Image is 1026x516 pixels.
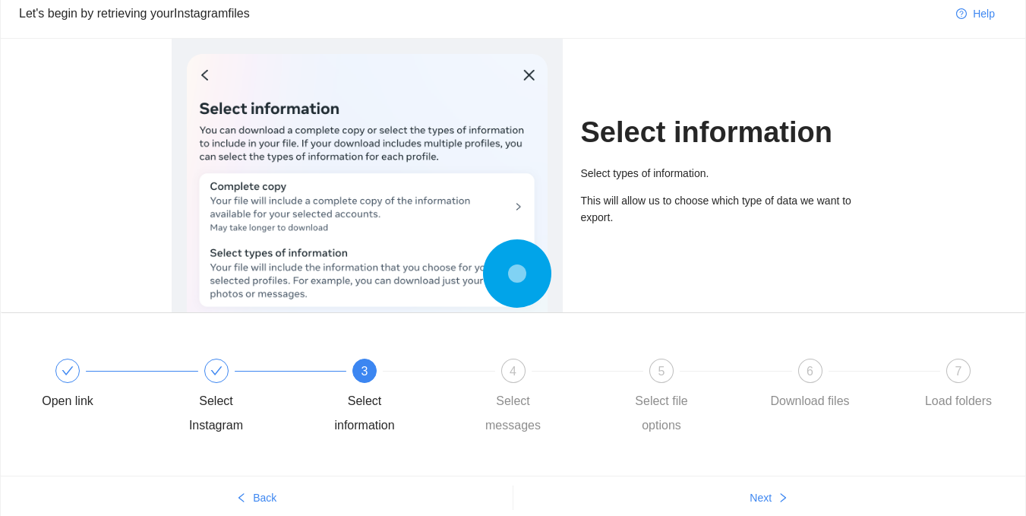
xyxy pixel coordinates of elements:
p: This will allow us to choose which type of data we want to export. [581,192,855,226]
button: Nextright [513,486,1026,510]
span: 5 [658,365,665,378]
span: 4 [510,365,516,378]
div: Let's begin by retrieving your Instagram files [19,4,944,23]
span: left [236,492,247,505]
span: 3 [361,365,368,378]
div: Select file options [617,389,706,438]
span: right [778,492,788,505]
p: Select types of information. [581,165,855,182]
div: 6Download files [766,359,915,413]
div: 4Select messages [469,359,618,438]
span: 6 [807,365,813,378]
div: Download files [770,389,849,413]
div: Select Instagram [172,389,260,438]
div: Select messages [469,389,557,438]
div: Load folders [925,389,992,413]
div: 5Select file options [617,359,766,438]
button: question-circleHelp [944,2,1007,26]
span: check [210,365,223,377]
span: Next [750,489,772,506]
span: check [62,365,74,377]
div: Select Instagram [172,359,321,438]
span: Help [973,5,995,22]
div: 3Select information [320,359,469,438]
span: Back [253,489,276,506]
h1: Select information [581,115,855,150]
button: leftBack [1,486,513,510]
div: 7Load folders [914,359,1002,413]
div: Open link [42,389,93,413]
div: Select information [320,389,409,438]
div: Open link [24,359,172,413]
span: question-circle [956,8,967,21]
span: 7 [955,365,962,378]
